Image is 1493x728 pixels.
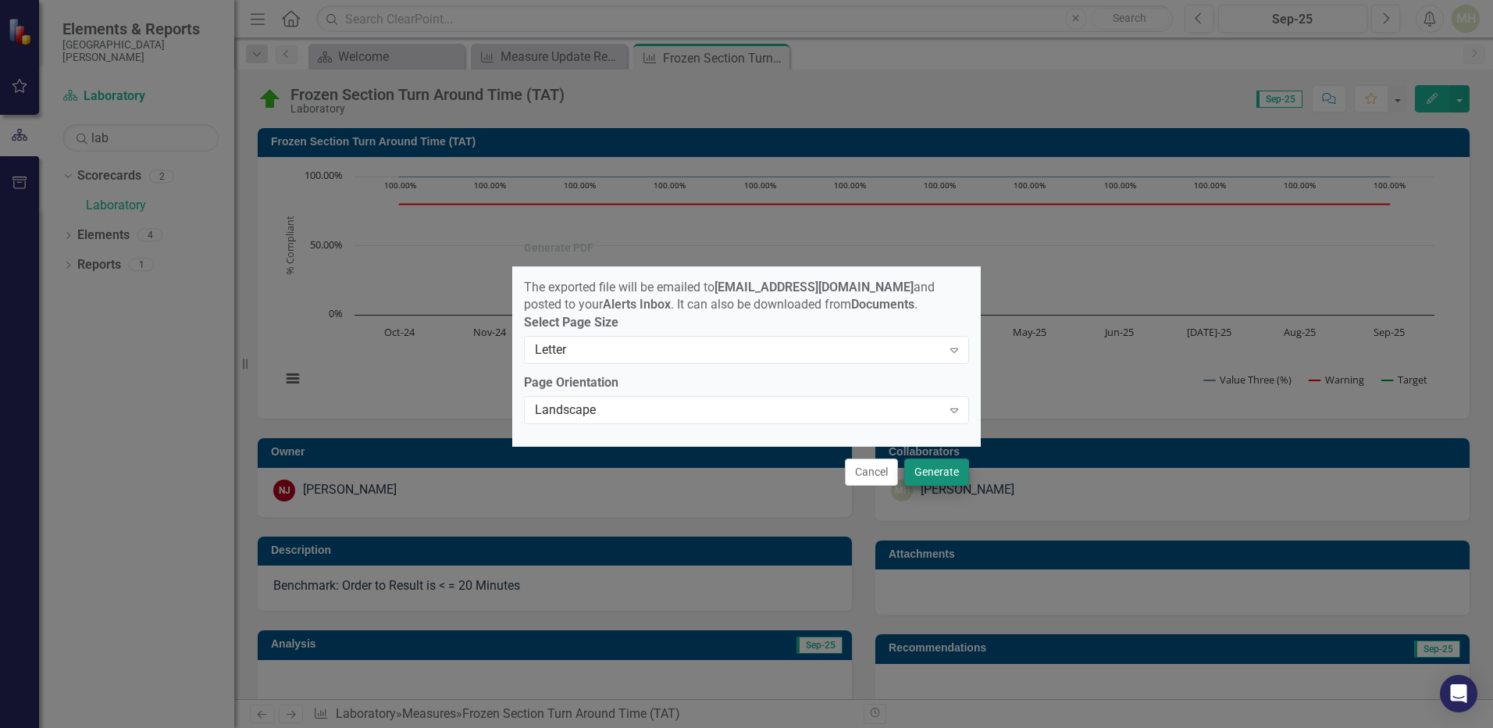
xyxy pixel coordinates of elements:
[845,459,898,486] button: Cancel
[535,341,942,359] div: Letter
[904,459,969,486] button: Generate
[603,297,671,312] strong: Alerts Inbox
[714,280,914,294] strong: [EMAIL_ADDRESS][DOMAIN_NAME]
[524,314,969,332] label: Select Page Size
[1440,675,1477,712] div: Open Intercom Messenger
[524,280,935,312] span: The exported file will be emailed to and posted to your . It can also be downloaded from .
[524,242,593,254] div: Generate PDF
[524,374,969,392] label: Page Orientation
[535,401,942,419] div: Landscape
[851,297,914,312] strong: Documents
